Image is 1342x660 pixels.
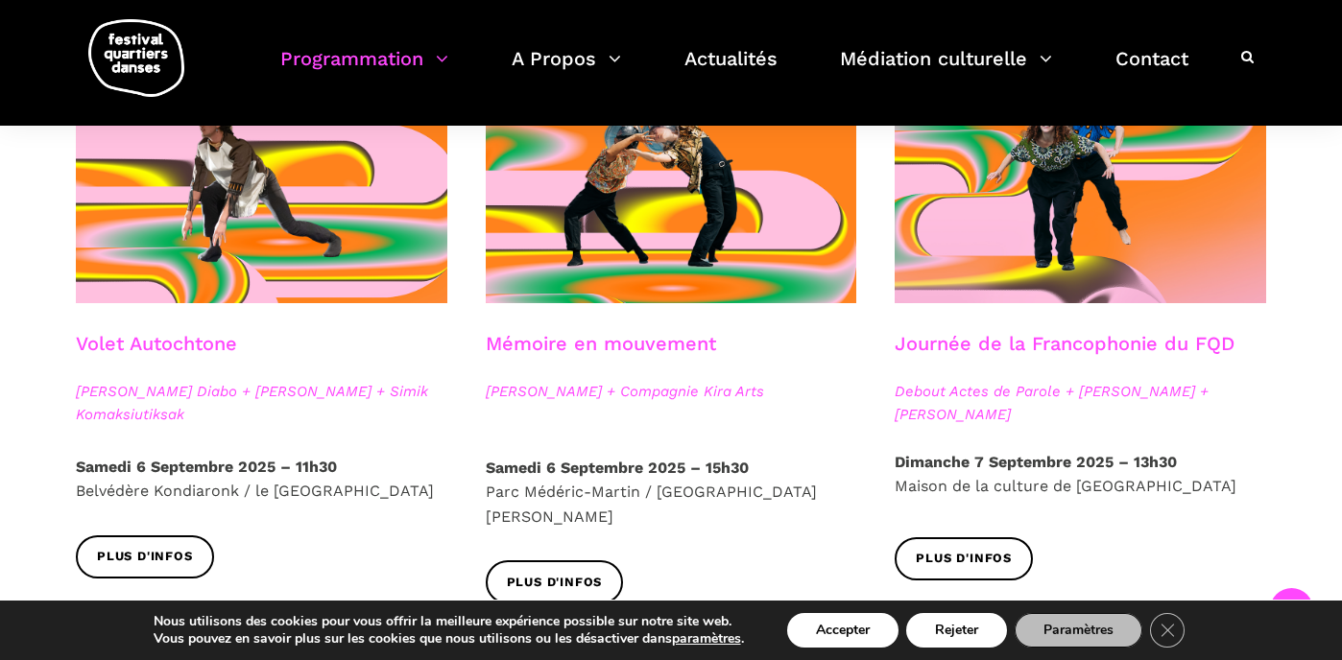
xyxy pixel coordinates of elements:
[154,613,744,630] p: Nous utilisons des cookies pour vous offrir la meilleure expérience possible sur notre site web.
[916,549,1012,569] span: Plus d'infos
[787,613,899,648] button: Accepter
[1015,613,1142,648] button: Paramètres
[1115,42,1188,99] a: Contact
[76,380,447,426] span: [PERSON_NAME] Diabo + [PERSON_NAME] + Simik Komaksiutiksak
[895,380,1266,426] span: Debout Actes de Parole + [PERSON_NAME] + [PERSON_NAME]
[97,547,193,567] span: Plus d'infos
[76,332,237,355] a: Volet Autochtone
[154,630,744,648] p: Vous pouvez en savoir plus sur les cookies que nous utilisons ou les désactiver dans .
[840,42,1052,99] a: Médiation culturelle
[76,535,214,578] a: Plus d'infos
[76,458,337,476] strong: Samedi 6 Septembre 2025 – 11h30
[1150,613,1185,648] button: Close GDPR Cookie Banner
[486,560,624,603] a: Plus d'infos
[512,42,621,99] a: A Propos
[76,455,447,504] p: Belvédère Kondiaronk / le [GEOGRAPHIC_DATA]
[507,573,603,593] span: Plus d'infos
[280,42,448,99] a: Programmation
[906,613,1007,648] button: Rejeter
[895,537,1033,580] a: Plus d'infos
[895,453,1177,471] strong: Dimanche 7 Septembre 2025 – 13h30
[486,459,749,477] strong: Samedi 6 Septembre 2025 – 15h30
[895,450,1266,499] p: Maison de la culture de [GEOGRAPHIC_DATA]
[486,380,857,403] span: [PERSON_NAME] + Compagnie Kira Arts
[895,332,1234,355] a: Journée de la Francophonie du FQD
[88,19,184,97] img: logo-fqd-med
[684,42,778,99] a: Actualités
[486,332,716,355] a: Mémoire en mouvement
[486,456,857,530] p: Parc Médéric-Martin / [GEOGRAPHIC_DATA][PERSON_NAME]
[672,630,741,648] button: paramètres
